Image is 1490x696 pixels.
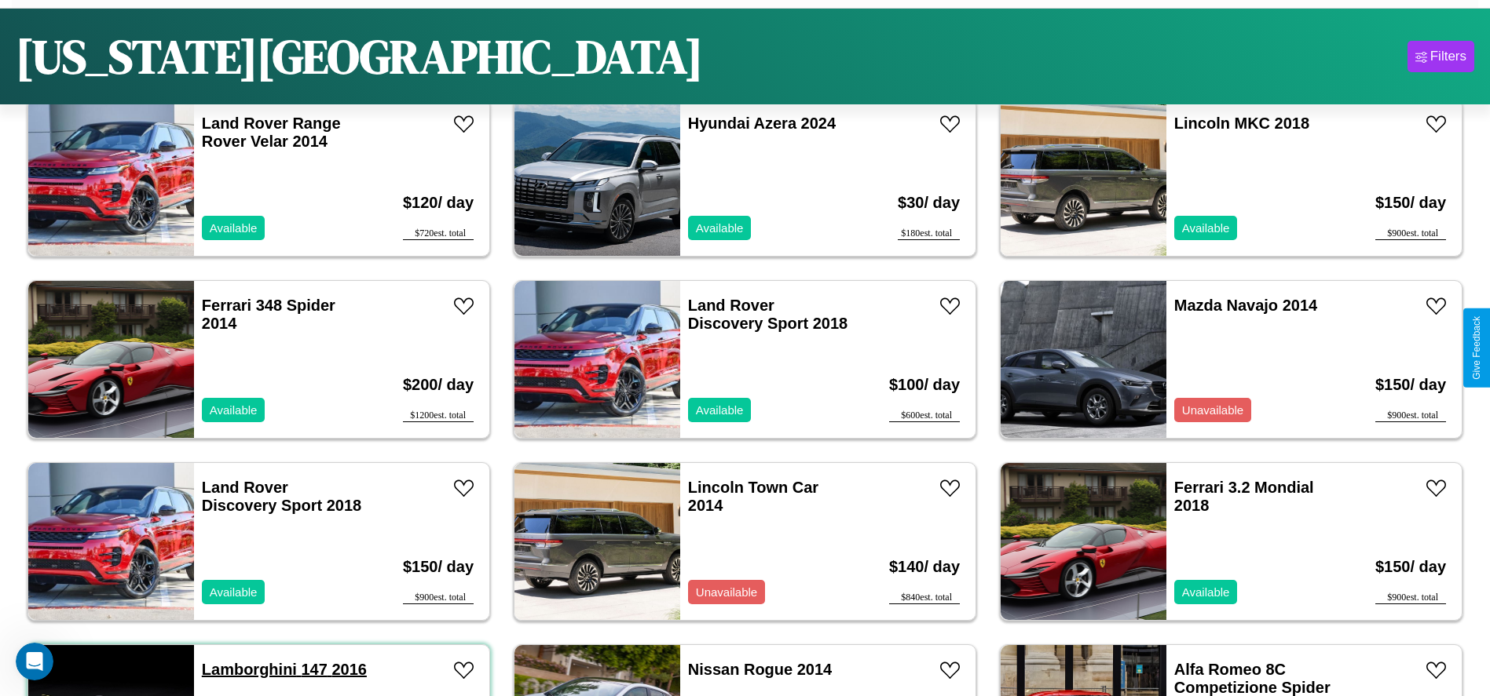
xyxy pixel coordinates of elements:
[1174,297,1317,314] a: Mazda Navajo 2014
[688,479,818,514] a: Lincoln Town Car 2014
[403,542,474,592] h3: $ 150 / day
[1375,592,1446,604] div: $ 900 est. total
[1182,399,1243,421] p: Unavailable
[1174,115,1309,132] a: Lincoln MKC 2018
[1182,581,1230,603] p: Available
[696,399,744,421] p: Available
[403,360,474,410] h3: $ 200 / day
[889,360,960,410] h3: $ 100 / day
[688,661,832,678] a: Nissan Rogue 2014
[696,581,757,603] p: Unavailable
[210,217,258,239] p: Available
[1182,217,1230,239] p: Available
[210,399,258,421] p: Available
[696,217,744,239] p: Available
[1375,542,1446,592] h3: $ 150 / day
[1471,316,1482,380] div: Give Feedback
[1375,360,1446,410] h3: $ 150 / day
[16,24,703,89] h1: [US_STATE][GEOGRAPHIC_DATA]
[898,178,960,228] h3: $ 30 / day
[403,178,474,228] h3: $ 120 / day
[16,643,53,680] iframe: Intercom live chat
[210,581,258,603] p: Available
[202,297,335,332] a: Ferrari 348 Spider 2014
[688,115,836,132] a: Hyundai Azera 2024
[898,228,960,240] div: $ 180 est. total
[403,592,474,604] div: $ 900 est. total
[1430,49,1466,64] div: Filters
[1375,410,1446,422] div: $ 900 est. total
[1408,41,1474,72] button: Filters
[1375,228,1446,240] div: $ 900 est. total
[889,410,960,422] div: $ 600 est. total
[403,410,474,422] div: $ 1200 est. total
[889,592,960,604] div: $ 840 est. total
[688,297,848,332] a: Land Rover Discovery Sport 2018
[1375,178,1446,228] h3: $ 150 / day
[403,228,474,240] div: $ 720 est. total
[1174,479,1314,514] a: Ferrari 3.2 Mondial 2018
[202,479,361,514] a: Land Rover Discovery Sport 2018
[889,542,960,592] h3: $ 140 / day
[202,661,367,678] a: Lamborghini 147 2016
[202,115,341,150] a: Land Rover Range Rover Velar 2014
